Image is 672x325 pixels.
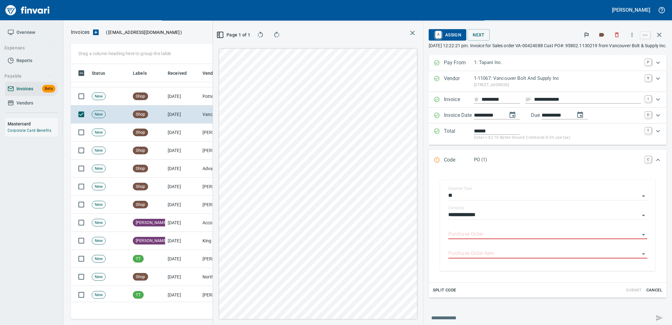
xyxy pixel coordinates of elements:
[641,32,650,39] a: esc
[92,256,105,262] span: New
[639,192,648,201] button: Open
[2,70,55,82] button: Payable
[165,232,200,250] td: [DATE]
[200,250,263,268] td: [PERSON_NAME] Group Peterbilt([MEDICAL_DATA]) (1-38196)
[200,124,263,142] td: [PERSON_NAME] Group Peterbilt([MEDICAL_DATA]) (1-38196)
[92,238,105,244] span: New
[133,69,155,77] span: Labels
[165,124,200,142] td: [DATE]
[625,28,639,42] button: More
[8,120,58,127] h6: Mastercard
[429,124,667,145] div: Expand
[16,85,33,93] span: Invoices
[429,29,466,41] button: AAssign
[645,112,651,118] a: D
[202,69,232,77] span: Vendor / From
[444,156,474,164] p: Code
[133,112,148,118] span: Shop
[429,150,667,171] div: Expand
[431,285,458,295] button: Split Code
[133,166,148,172] span: Shop
[133,69,147,77] span: Labels
[165,268,200,286] td: [DATE]
[168,69,195,77] span: Received
[92,69,113,77] span: Status
[573,107,588,123] button: change due date
[473,31,485,39] span: Next
[71,29,90,36] p: Invoices
[434,29,461,40] span: Assign
[468,29,490,41] button: Next
[595,28,609,42] button: Labels
[200,105,263,124] td: Vancouver Bolt And Supply Inc (1-11067)
[645,127,651,134] a: T
[165,105,200,124] td: [DATE]
[200,268,263,286] td: Northwest Steel & Pipe Inc. (1-22439)
[429,171,667,298] div: Expand
[165,214,200,232] td: [DATE]
[200,232,263,250] td: King Auto Glass LLC (1-39124)
[645,75,651,81] a: V
[200,160,263,178] td: Advanced Hydraulic Supply Co. LLC (1-10020)
[102,29,182,35] p: ( )
[531,112,561,119] p: Due
[92,292,105,298] span: New
[474,96,479,103] svg: Invoice number
[5,96,58,110] a: Vendors
[133,274,148,280] span: Shop
[202,69,240,77] span: Vendor / From
[639,27,667,42] span: Close invoice
[4,72,52,80] span: Payable
[92,184,105,190] span: New
[645,156,651,162] a: C
[646,287,663,294] span: Cancel
[444,127,474,141] p: Total
[92,93,105,99] span: New
[71,29,90,36] nav: breadcrumb
[612,7,650,13] h5: [PERSON_NAME]
[505,107,520,123] button: change date
[165,178,200,196] td: [DATE]
[165,196,200,214] td: [DATE]
[133,292,143,298] span: TT
[92,112,105,118] span: New
[639,211,648,220] button: Open
[610,28,624,42] button: Discard
[5,54,58,68] a: Reports
[639,230,648,239] button: Open
[16,57,32,65] span: Reports
[4,3,51,18] img: Finvari
[218,29,250,41] button: Page 1 of 1
[92,69,105,77] span: Status
[133,130,148,136] span: Shop
[639,250,648,258] button: Open
[444,96,474,104] p: Invoice
[200,196,263,214] td: [PERSON_NAME] Group Peterbilt([MEDICAL_DATA]) (1-38196)
[611,5,652,15] button: [PERSON_NAME]
[42,85,55,92] span: Beta
[165,160,200,178] td: [DATE]
[133,202,148,208] span: Shop
[580,28,594,42] button: Flag
[92,220,105,226] span: New
[133,93,148,99] span: Shop
[448,187,472,191] label: Expense Type
[5,82,58,96] a: InvoicesBeta
[474,75,641,82] p: 1-11067: Vancouver Bolt And Supply Inc
[133,220,169,226] span: [PERSON_NAME]
[645,59,651,65] a: P
[165,250,200,268] td: [DATE]
[90,29,102,36] button: Upload an Invoice
[92,202,105,208] span: New
[108,29,180,35] span: [EMAIL_ADDRESS][DOMAIN_NAME]
[8,128,51,133] a: Corporate Card Benefits
[133,148,148,154] span: Shop
[92,166,105,172] span: New
[200,87,263,105] td: Potter Webster Company Inc (1-10818)
[133,184,148,190] span: Shop
[429,92,667,108] div: Expand
[474,59,641,66] p: 1: Tapani Inc.
[4,44,52,52] span: Expenses
[474,135,641,141] p: (total + $2.10 Battle Ground Combined 8.6% use tax)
